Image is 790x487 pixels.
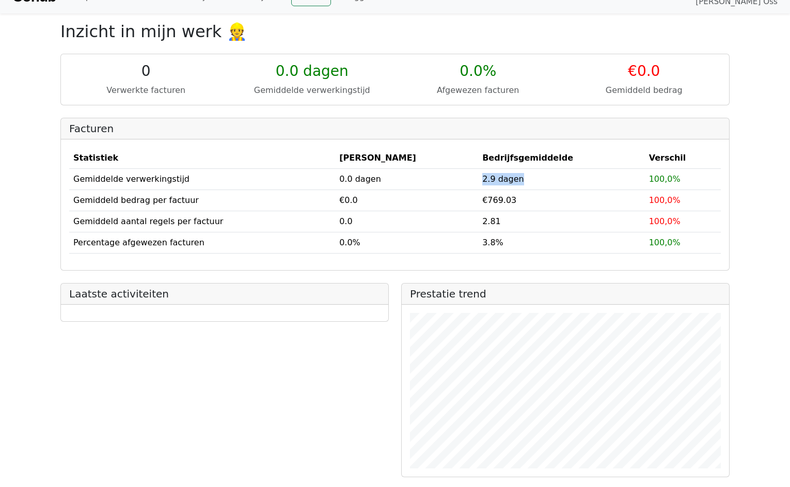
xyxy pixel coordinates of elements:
[478,211,645,232] td: 2.81
[335,148,478,169] th: [PERSON_NAME]
[401,84,555,97] div: Afgewezen facturen
[335,190,478,211] td: €0.0
[69,148,335,169] th: Statistiek
[567,62,721,80] div: €0.0
[69,84,223,97] div: Verwerkte facturen
[69,288,380,300] h2: Laatste activiteiten
[335,232,478,253] td: 0.0%
[649,238,681,247] span: 100,0%
[478,232,645,253] td: 3.8%
[649,216,681,226] span: 100,0%
[410,288,721,300] h2: Prestatie trend
[401,62,555,80] div: 0.0%
[649,174,681,184] span: 100,0%
[335,211,478,232] td: 0.0
[69,62,223,80] div: 0
[60,22,730,41] h2: Inzicht in mijn werk 👷
[567,84,721,97] div: Gemiddeld bedrag
[478,168,645,190] td: 2.9 dagen
[69,211,335,232] td: Gemiddeld aantal regels per factuur
[649,195,681,205] span: 100,0%
[235,62,389,80] div: 0.0 dagen
[69,168,335,190] td: Gemiddelde verwerkingstijd
[645,148,721,169] th: Verschil
[478,148,645,169] th: Bedrijfsgemiddelde
[69,232,335,253] td: Percentage afgewezen facturen
[69,190,335,211] td: Gemiddeld bedrag per factuur
[335,168,478,190] td: 0.0 dagen
[235,84,389,97] div: Gemiddelde verwerkingstijd
[478,190,645,211] td: €769.03
[69,122,721,135] h2: Facturen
